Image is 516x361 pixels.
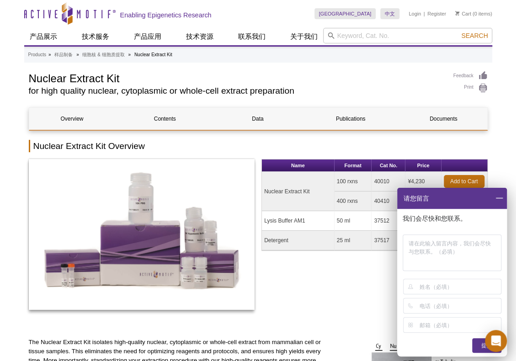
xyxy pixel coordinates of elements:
[314,8,376,19] a: [GEOGRAPHIC_DATA]
[24,28,63,45] a: 产品展示
[128,28,167,45] a: 产品应用
[181,28,219,45] a: 技术资源
[405,159,441,172] th: Price
[82,51,124,59] a: 细胞核 & 细胞质提取
[76,52,79,57] li: »
[427,11,446,17] a: Register
[405,172,441,191] td: ¥4,230
[120,11,212,19] h2: Enabling Epigenetics Research
[372,172,405,191] td: 40010
[29,71,444,85] h1: Nuclear Extract Kit
[444,175,484,188] a: Add to Cart
[335,172,372,191] td: 100 rxns
[400,108,486,130] a: Documents
[54,51,73,59] a: 样品制备
[409,11,421,17] a: Login
[420,318,500,332] input: 邮箱（必填）
[128,52,131,57] li: »
[29,87,444,95] h2: for high quality nuclear, cytoplasmic or whole-cell extract preparation
[262,172,335,211] td: Nuclear Extract Kit
[485,330,507,352] div: Open Intercom Messenger
[262,159,335,172] th: Name
[372,191,405,211] td: 40410
[215,108,301,130] a: Data
[372,231,405,250] td: 37517
[420,298,500,313] input: 电话（必填）
[455,8,492,19] li: (0 items)
[262,211,335,231] td: Lysis Buffer AM1
[335,159,372,172] th: Format
[48,52,51,57] li: »
[380,8,399,19] a: 中文
[472,338,501,353] div: 提交
[285,28,323,45] a: 关于我们
[453,83,488,93] a: Print
[403,188,429,209] span: 请您留言
[455,11,459,16] img: Your Cart
[372,211,405,231] td: 37512
[420,279,500,294] input: 姓名（必填）
[28,51,46,59] a: Products
[455,11,471,17] a: Cart
[76,28,115,45] a: 技术服务
[29,140,488,152] h2: Nuclear Extract Kit Overview
[29,108,115,130] a: Overview
[122,108,208,130] a: Contents
[262,231,335,250] td: Detergent
[453,71,488,81] a: Feedback
[335,191,372,211] td: 400 rxns
[461,32,488,39] span: Search
[458,32,490,40] button: Search
[403,214,503,223] p: 我们会尽快和您联系。
[335,211,372,231] td: 50 ml
[233,28,271,45] a: 联系我们
[29,159,255,310] img: Nuclear Extract Kit
[335,231,372,250] td: 25 ml
[424,8,425,19] li: |
[323,28,492,43] input: Keyword, Cat. No.
[372,159,405,172] th: Cat No.
[134,52,172,57] li: Nuclear Extract Kit
[308,108,394,130] a: Publications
